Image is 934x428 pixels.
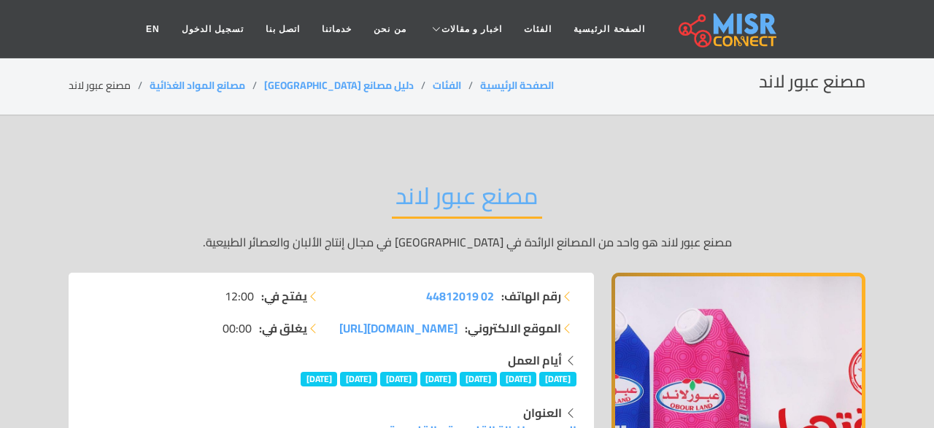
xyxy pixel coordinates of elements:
strong: رقم الهاتف: [501,287,561,305]
h2: مصنع عبور لاند [759,71,865,93]
span: [DATE] [460,372,497,386]
li: مصنع عبور لاند [69,78,150,93]
p: مصنع عبور لاند هو واحد من المصانع الرائدة في [GEOGRAPHIC_DATA] في مجال إنتاج الألبان والعصائر الط... [69,233,865,251]
span: اخبار و مقالات [441,23,503,36]
a: من نحن [363,15,417,43]
span: 00:00 [223,319,252,337]
a: الفئات [513,15,563,43]
img: main.misr_connect [679,11,776,47]
span: [DATE] [380,372,417,386]
strong: يفتح في: [261,287,307,305]
a: EN [135,15,171,43]
span: [DATE] [340,372,377,386]
a: [DOMAIN_NAME][URL] [339,319,458,337]
strong: العنوان [523,402,562,424]
span: [DATE] [301,372,338,386]
a: اتصل بنا [255,15,311,43]
a: الصفحة الرئيسية [563,15,655,43]
span: [DATE] [420,372,458,386]
strong: أيام العمل [508,349,562,371]
span: [DOMAIN_NAME][URL] [339,317,458,339]
span: [DATE] [500,372,537,386]
strong: يغلق في: [259,319,307,337]
span: 12:00 [225,287,254,305]
a: دليل مصانع [GEOGRAPHIC_DATA] [264,76,414,95]
a: الصفحة الرئيسية [480,76,554,95]
a: الفئات [433,76,461,95]
a: 02 44812019 [426,287,494,305]
span: 02 44812019 [426,285,494,307]
a: مصانع المواد الغذائية [150,76,245,95]
h2: مصنع عبور لاند [392,182,542,219]
a: خدماتنا [311,15,363,43]
a: اخبار و مقالات [417,15,514,43]
strong: الموقع الالكتروني: [465,319,561,337]
a: تسجيل الدخول [171,15,255,43]
span: [DATE] [539,372,576,386]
